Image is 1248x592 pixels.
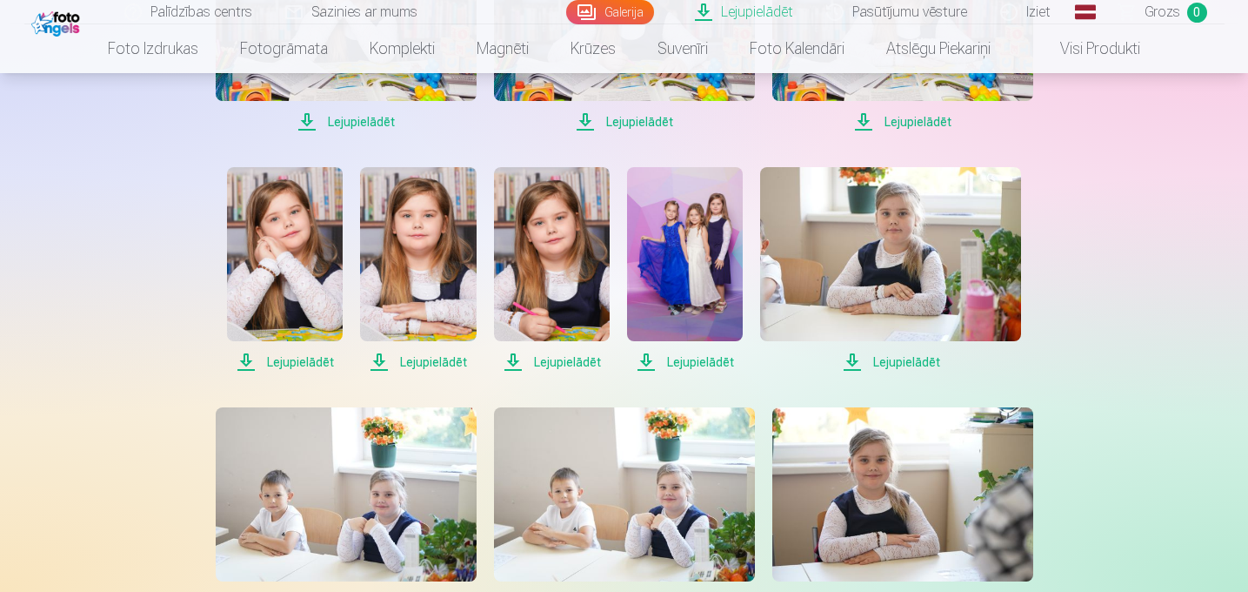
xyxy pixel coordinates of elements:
span: Lejupielādēt [760,352,1021,373]
span: Lejupielādēt [216,111,477,132]
a: Foto izdrukas [87,24,219,73]
a: Visi produkti [1011,24,1161,73]
a: Lejupielādēt [627,167,743,373]
a: Suvenīri [637,24,729,73]
span: Lejupielādēt [227,352,343,373]
span: Lejupielādēt [772,111,1033,132]
a: Lejupielādēt [227,167,343,373]
a: Atslēgu piekariņi [865,24,1011,73]
a: Lejupielādēt [760,167,1021,373]
img: /fa1 [31,7,84,37]
a: Fotogrāmata [219,24,349,73]
a: Krūzes [550,24,637,73]
span: Grozs [1145,2,1180,23]
span: Lejupielādēt [360,352,476,373]
span: Lejupielādēt [494,111,755,132]
a: Komplekti [349,24,456,73]
a: Lejupielādēt [494,167,610,373]
span: Lejupielādēt [627,352,743,373]
span: Lejupielādēt [494,352,610,373]
span: 0 [1187,3,1207,23]
a: Foto kalendāri [729,24,865,73]
a: Lejupielādēt [360,167,476,373]
a: Magnēti [456,24,550,73]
